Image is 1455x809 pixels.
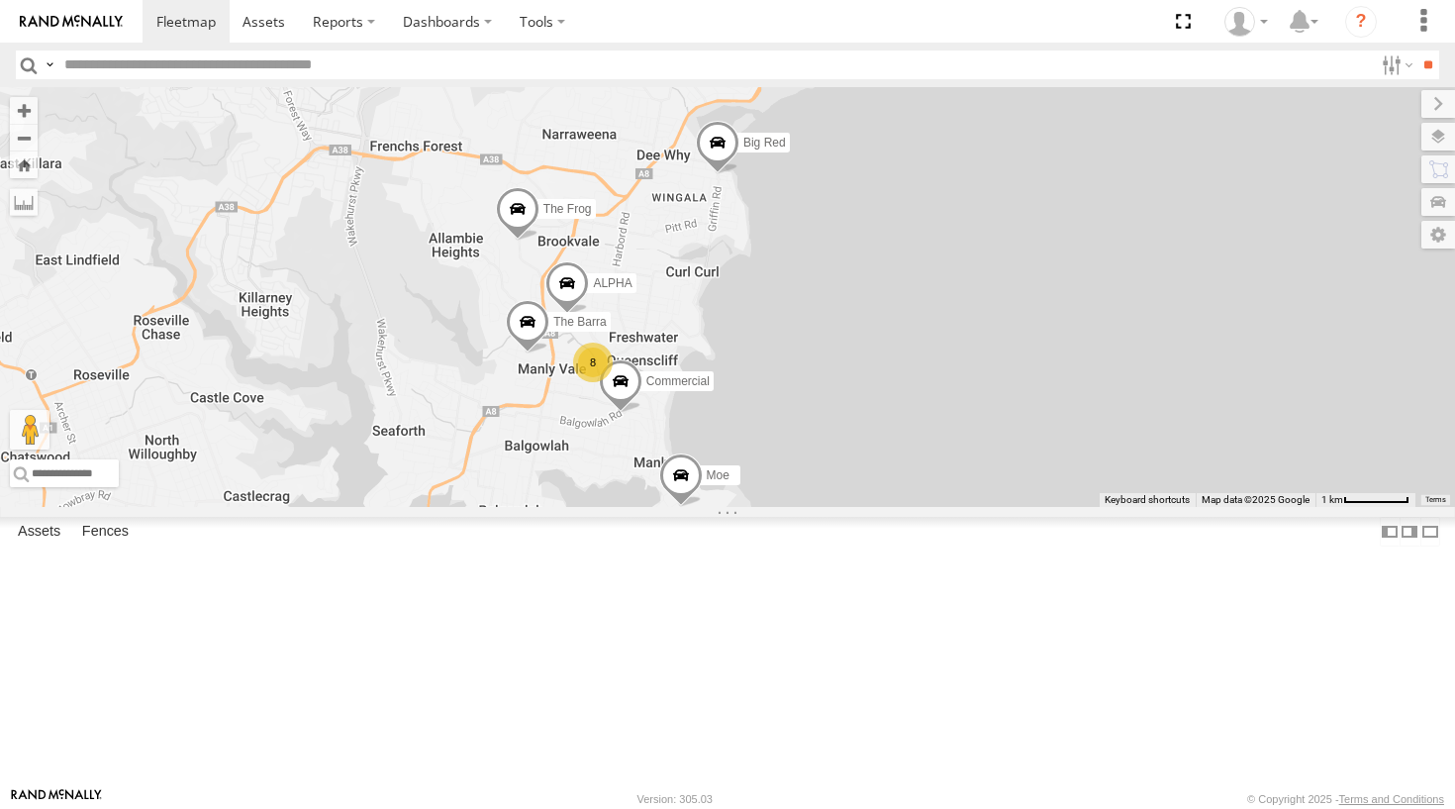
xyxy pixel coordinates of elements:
label: Dock Summary Table to the Left [1380,517,1400,546]
label: Dock Summary Table to the Right [1400,517,1419,546]
button: Zoom in [10,97,38,124]
i: ? [1345,6,1377,38]
span: Big Red [743,136,786,150]
a: Terms [1425,496,1446,504]
label: Hide Summary Table [1420,517,1440,546]
div: 8 [573,343,613,382]
label: Fences [72,518,139,546]
span: Map data ©2025 Google [1202,494,1309,505]
label: Search Filter Options [1374,51,1416,79]
a: Terms and Conditions [1339,793,1444,805]
button: Zoom out [10,124,38,152]
label: Map Settings [1421,221,1455,249]
span: ALPHA [593,276,631,290]
span: The Frog [543,202,592,216]
label: Assets [8,518,70,546]
button: Map scale: 1 km per 63 pixels [1315,493,1415,507]
div: Version: 305.03 [637,793,713,805]
span: Moe [707,469,729,483]
span: The Barra [553,315,606,329]
div: myBins Admin [1217,7,1275,37]
span: 1 km [1321,494,1343,505]
img: rand-logo.svg [20,15,123,29]
span: Commercial [646,374,710,388]
div: © Copyright 2025 - [1247,793,1444,805]
button: Zoom Home [10,152,38,178]
button: Keyboard shortcuts [1105,493,1190,507]
label: Measure [10,188,38,216]
label: Search Query [42,51,57,79]
a: Visit our Website [11,789,102,809]
button: Drag Pegman onto the map to open Street View [10,410,49,450]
